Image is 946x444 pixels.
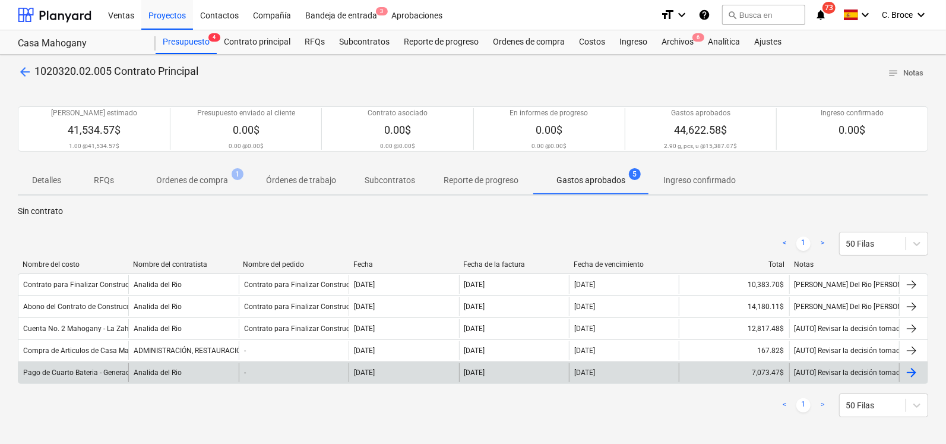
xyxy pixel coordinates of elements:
[34,65,198,77] span: 1020320.02.005 Contrato Principal
[244,325,418,333] div: Contrato para Finalizar Construccion Casa Mahogany
[796,398,811,412] a: Page 1 is your current page
[23,260,124,269] div: Nombre del costo
[664,142,737,150] p: 2.90 g, pcs, u @ 15,387.07$
[794,260,895,269] div: Notas
[531,142,567,150] p: 0.00 @ 0.00$
[777,398,792,412] a: Previous page
[354,325,375,333] div: [DATE]
[679,275,789,294] div: 10,383.70$
[18,205,928,218] p: Sin contrato
[574,260,675,269] div: Fecha de vencimiento
[464,347,485,355] div: [DATE]
[128,297,238,316] div: Analida del Rio
[90,174,118,187] p: RFQs
[266,174,336,187] p: Órdenes de trabajo
[654,30,701,54] div: Archivos
[679,319,789,338] div: 12,817.48$
[244,303,418,311] div: Contrato para Finalizar Construccion Casa Mahogany
[244,347,246,355] div: -
[679,363,789,382] div: 7,073.47$
[243,260,344,269] div: Nombre del pedido
[574,303,595,311] div: [DATE]
[822,2,836,14] span: 73
[536,124,562,136] span: 0.00$
[365,174,415,187] p: Subcontratos
[887,387,946,444] div: Widget de chat
[698,8,710,22] i: Base de conocimientos
[574,347,595,355] div: [DATE]
[574,281,595,289] div: [DATE]
[486,30,572,54] a: Ordenes de compra
[574,325,595,333] div: [DATE]
[354,347,375,355] div: [DATE]
[701,30,747,54] a: Analítica
[128,275,238,294] div: Analida del Rio
[671,108,730,118] p: Gastos aprobados
[444,174,518,187] p: Reporte de progreso
[197,108,295,118] p: Presupuesto enviado al cliente
[23,369,137,377] div: Pago de Cuarto Bateria - Generador
[679,297,789,316] div: 14,180.11$
[839,124,865,136] span: 0.00$
[815,398,830,412] a: Next page
[883,64,928,83] button: Notas
[777,237,792,251] a: Previous page
[747,30,789,54] div: Ajustes
[684,260,785,269] div: Total
[156,30,217,54] a: Presupuesto4
[244,369,246,377] div: -
[660,8,675,22] i: format_size
[244,281,418,289] div: Contrato para Finalizar Construccion Casa Mahogany
[128,319,238,338] div: Analida del Rio
[354,369,375,377] div: [DATE]
[888,67,923,80] span: Notas
[692,33,704,42] span: 6
[23,303,198,311] div: Abono del Contrato de Construcción - Casa Mahogany
[68,124,121,136] span: 41,534.57$
[217,30,298,54] a: Contrato principal
[914,8,928,22] i: keyboard_arrow_down
[23,281,197,289] div: Contrato para Finalizar Construccion Casa Mahogany
[128,341,238,360] div: ADMINISTRACIÓN, RESTAURACIÓN, INSPECCIÓN Y CONSTRUCCIÓN DE PROYECTOS, S.A.(ARICSA)
[368,108,428,118] p: Contrato asociado
[858,8,872,22] i: keyboard_arrow_down
[380,142,415,150] p: 0.00 @ 0.00$
[612,30,654,54] a: Ingreso
[510,108,589,118] p: En informes de progreso
[18,37,141,50] div: Casa Mahogany
[821,108,884,118] p: Ingreso confirmado
[679,341,789,360] div: 167.82$
[464,369,485,377] div: [DATE]
[353,260,454,269] div: Fecha
[18,65,32,79] span: arrow_back
[572,30,612,54] a: Costos
[156,30,217,54] div: Presupuesto
[208,33,220,42] span: 4
[654,30,701,54] a: Archivos6
[233,124,260,136] span: 0.00$
[23,325,164,333] div: Cuenta No. 2 Mahogany - La Zahina (3).xlsx
[464,281,485,289] div: [DATE]
[796,237,811,251] a: Page 1 is your current page
[69,142,119,150] p: 1.00 @ 41,534.57$
[464,303,485,311] div: [DATE]
[332,30,397,54] a: Subcontratos
[629,168,641,180] span: 5
[397,30,486,54] a: Reporte de progreso
[888,68,898,78] span: notes
[464,325,485,333] div: [DATE]
[663,174,736,187] p: Ingreso confirmado
[882,10,913,20] span: C. Broce
[32,174,61,187] p: Detalles
[298,30,332,54] div: RFQs
[727,10,737,20] span: search
[51,108,137,118] p: [PERSON_NAME] estimado
[574,369,595,377] div: [DATE]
